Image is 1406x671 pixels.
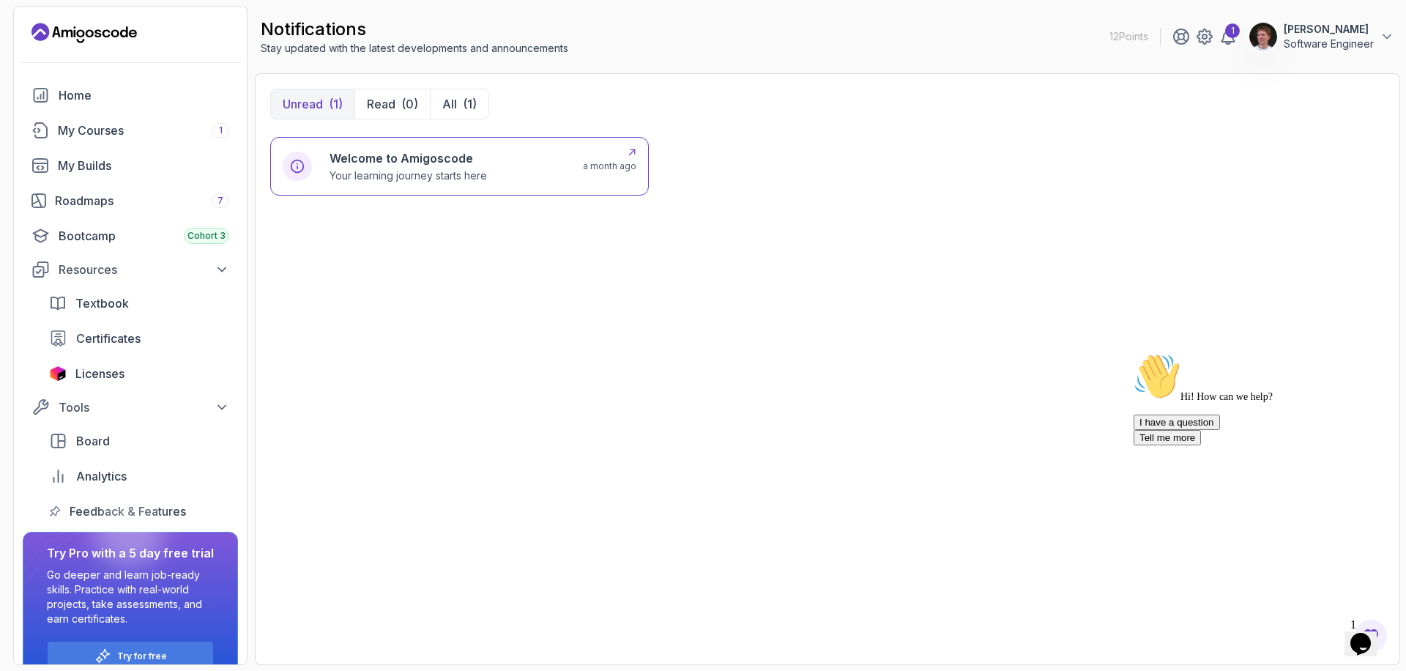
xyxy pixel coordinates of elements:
[330,168,487,183] p: Your learning journey starts here
[6,44,145,55] span: Hi! How can we help?
[23,151,238,180] a: builds
[430,89,488,119] button: All(1)
[6,6,269,98] div: 👋Hi! How can we help?I have a questionTell me more
[40,461,238,491] a: analytics
[330,149,487,167] h6: Welcome to Amigoscode
[23,394,238,420] button: Tools
[55,192,229,210] div: Roadmaps
[59,86,229,104] div: Home
[463,95,477,113] div: (1)
[40,359,238,388] a: licenses
[6,67,92,83] button: I have a question
[187,230,226,242] span: Cohort 3
[75,365,124,382] span: Licenses
[1219,28,1237,45] a: 1
[47,568,214,626] p: Go deeper and learn job-ready skills. Practice with real-world projects, take assessments, and ea...
[40,426,238,456] a: board
[442,95,457,113] p: All
[1249,22,1394,51] button: user profile image[PERSON_NAME]Software Engineer
[40,289,238,318] a: textbook
[117,650,167,662] a: Try for free
[367,95,395,113] p: Read
[583,160,636,172] p: a month ago
[31,21,137,45] a: Landing page
[23,221,238,251] a: bootcamp
[40,324,238,353] a: certificates
[271,89,354,119] button: Unread(1)
[59,227,229,245] div: Bootcamp
[6,6,53,53] img: :wave:
[219,125,223,136] span: 1
[76,467,127,485] span: Analytics
[76,330,141,347] span: Certificates
[58,157,229,174] div: My Builds
[49,366,67,381] img: jetbrains icon
[217,195,223,207] span: 7
[1109,29,1148,44] p: 12 Points
[1344,612,1391,656] iframe: chat widget
[283,95,323,113] p: Unread
[23,186,238,215] a: roadmaps
[23,116,238,145] a: courses
[354,89,430,119] button: Read(0)
[70,503,186,520] span: Feedback & Features
[1128,347,1391,605] iframe: chat widget
[1225,23,1240,38] div: 1
[261,18,568,41] h2: notifications
[59,398,229,416] div: Tools
[75,294,129,312] span: Textbook
[23,81,238,110] a: home
[59,261,229,278] div: Resources
[1284,37,1374,51] p: Software Engineer
[40,497,238,526] a: feedback
[1249,23,1277,51] img: user profile image
[23,256,238,283] button: Resources
[401,95,418,113] div: (0)
[58,122,229,139] div: My Courses
[329,95,343,113] div: (1)
[1284,22,1374,37] p: [PERSON_NAME]
[261,41,568,56] p: Stay updated with the latest developments and announcements
[76,432,110,450] span: Board
[6,83,73,98] button: Tell me more
[47,641,214,671] button: Try for free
